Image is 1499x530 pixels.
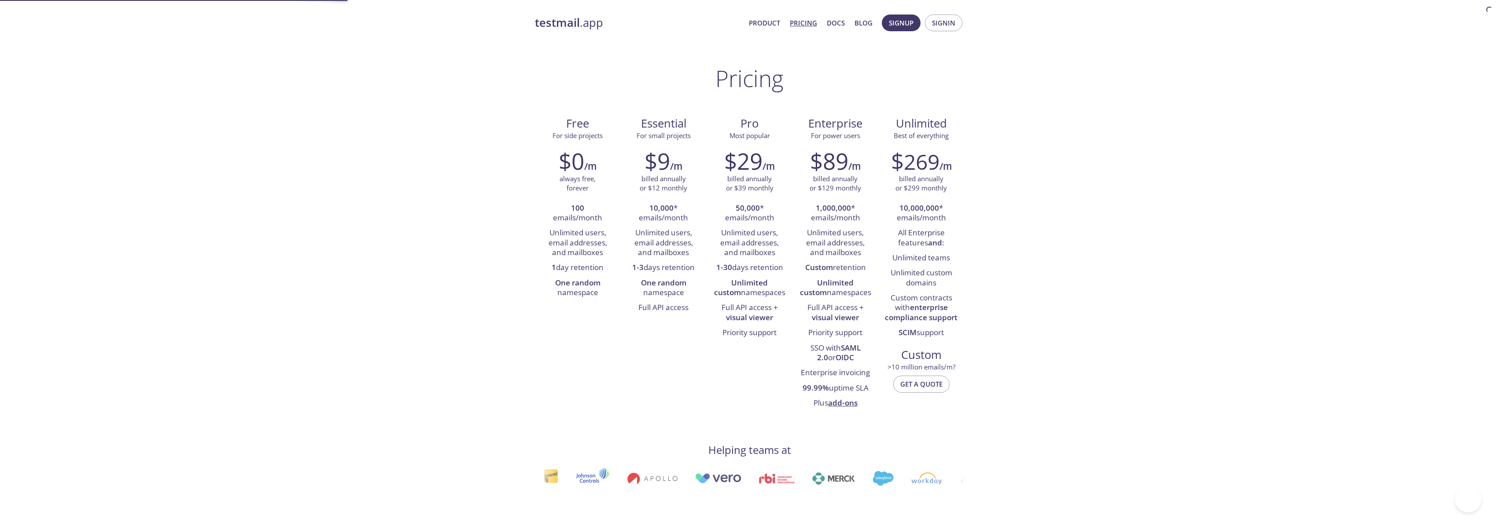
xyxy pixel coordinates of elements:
img: johnsoncontrols [576,468,610,489]
h2: $29 [724,148,762,174]
li: Full API access + [799,300,872,325]
img: apollo [627,472,678,485]
h6: /m [584,159,597,174]
img: salesforce [873,471,894,486]
strong: One random [641,278,686,288]
strong: testmail [535,15,580,30]
li: All Enterprise features : [885,226,958,251]
li: day retention [541,260,614,275]
button: Get a quote [893,376,950,392]
strong: One random [555,278,600,288]
span: Signin [932,17,955,29]
strong: 1-30 [716,262,732,272]
span: Signup [889,17,913,29]
li: days retention [627,260,700,275]
h2: $0 [559,148,584,174]
a: testmail.app [535,15,742,30]
strong: 1-3 [632,262,644,272]
span: For side projects [552,131,603,140]
iframe: Help Scout Beacon - Open [1455,486,1481,512]
li: namespace [541,276,614,301]
li: retention [799,260,872,275]
h2: $9 [645,148,670,174]
span: For small projects [637,131,691,140]
li: namespace [627,276,700,301]
strong: 10,000 [649,203,674,213]
li: Plus [799,396,872,411]
li: uptime SLA [799,381,872,396]
button: Signup [882,15,921,31]
a: Blog [854,17,873,29]
span: Pro [714,116,785,131]
h2: $89 [810,148,848,174]
li: namespaces [713,276,786,301]
span: Custom [885,347,957,362]
button: Signin [925,15,962,31]
li: Unlimited users, email addresses, and mailboxes [799,226,872,260]
p: billed annually or $12 monthly [640,174,687,193]
img: vero [695,473,742,483]
li: * emails/month [799,201,872,226]
li: SSO with or [799,341,872,366]
span: Best of everything [894,131,949,140]
span: For power users [811,131,860,140]
li: days retention [713,260,786,275]
strong: 1,000,000 [816,203,851,213]
strong: visual viewer [726,312,773,322]
strong: enterprise compliance support [885,302,958,322]
strong: visual viewer [812,312,859,322]
p: billed annually or $129 monthly [810,174,861,193]
h1: Pricing [715,65,784,91]
p: billed annually or $299 monthly [895,174,947,193]
img: workday [911,472,943,485]
li: namespaces [799,276,872,301]
li: Unlimited users, email addresses, and mailboxes [541,226,614,260]
h6: /m [762,159,775,174]
strong: 10,000,000 [899,203,939,213]
strong: 100 [571,203,584,213]
li: Custom contracts with [885,291,958,325]
li: Priority support [799,325,872,340]
li: * emails/month [627,201,700,226]
strong: 1 [552,262,556,272]
a: Pricing [790,17,817,29]
a: Docs [827,17,845,29]
span: Essential [628,116,700,131]
li: Full API access + [713,300,786,325]
strong: SCIM [899,327,917,337]
strong: 50,000 [736,203,760,213]
li: Unlimited users, email addresses, and mailboxes [627,226,700,260]
strong: Unlimited custom [800,278,854,297]
strong: SAML 2.0 [817,343,861,362]
a: Product [749,17,780,29]
strong: OIDC [836,352,854,362]
li: Unlimited teams [885,251,958,266]
h6: /m [939,159,952,174]
span: Enterprise [799,116,871,131]
li: Unlimited users, email addresses, and mailboxes [713,226,786,260]
span: Unlimited [896,116,947,131]
strong: Custom [805,262,833,272]
li: support [885,325,958,340]
strong: 99.99% [803,383,829,393]
li: Priority support [713,325,786,340]
h6: /m [848,159,861,174]
li: Full API access [627,300,700,315]
a: add-ons [828,398,858,408]
li: Enterprise invoicing [799,366,872,380]
li: * emails/month [713,201,786,226]
span: Free [542,116,614,131]
li: emails/month [541,201,614,226]
span: Get a quote [900,378,943,390]
strong: and [928,238,942,248]
li: * emails/month [885,201,958,226]
h2: $ [891,148,939,174]
span: 269 [904,147,939,176]
img: rbi [759,473,795,483]
li: Unlimited custom domains [885,266,958,291]
span: Most popular [729,131,770,140]
p: always free, forever [560,174,596,193]
h4: Helping teams at [708,443,791,457]
p: billed annually or $39 monthly [726,174,773,193]
strong: Unlimited custom [714,278,768,297]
